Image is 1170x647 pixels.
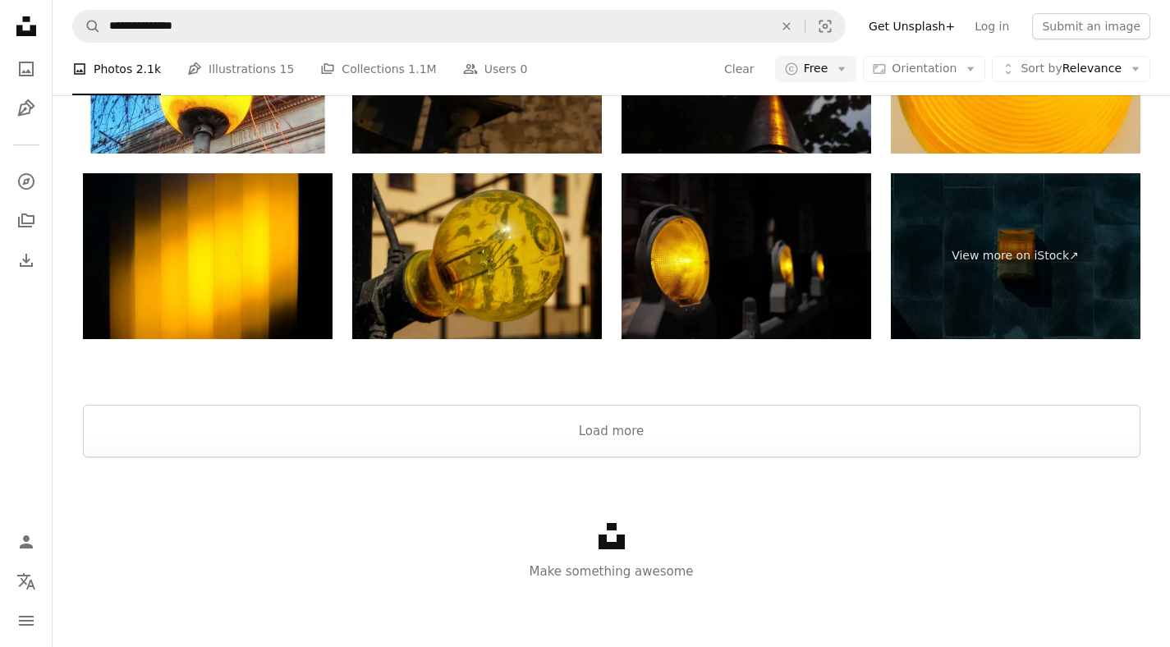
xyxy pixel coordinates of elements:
span: 15 [280,60,295,78]
a: Photos [10,53,43,85]
button: Visual search [805,11,845,42]
img: Close up of a yellow light blub [352,173,602,340]
button: Free [775,56,857,82]
a: Log in / Sign up [10,525,43,558]
button: Search Unsplash [73,11,101,42]
a: Get Unsplash+ [859,13,965,39]
a: Collections 1.1M [320,43,436,95]
a: View more on iStock↗ [891,173,1140,340]
span: Relevance [1021,61,1122,77]
button: Load more [83,405,1140,457]
a: Download History [10,244,43,277]
button: Language [10,565,43,598]
button: Submit an image [1032,13,1150,39]
form: Find visuals sitewide [72,10,846,43]
a: Illustrations 15 [187,43,294,95]
button: Clear [769,11,805,42]
span: 1.1M [408,60,436,78]
p: Make something awesome [53,562,1170,581]
span: 0 [520,60,527,78]
a: Illustrations [10,92,43,125]
button: Clear [723,56,755,82]
a: Home — Unsplash [10,10,43,46]
span: Free [804,61,828,77]
a: Explore [10,165,43,198]
span: Orientation [892,62,957,75]
button: Sort byRelevance [992,56,1150,82]
button: Orientation [863,56,985,82]
a: Users 0 [463,43,528,95]
span: Sort by [1021,62,1062,75]
button: Menu [10,604,43,637]
img: Yellow lights at a construction site with focus on the foreground [622,173,871,340]
a: Collections [10,204,43,237]
img: Yellow light shines through the plastic. [83,173,333,340]
a: Log in [965,13,1019,39]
